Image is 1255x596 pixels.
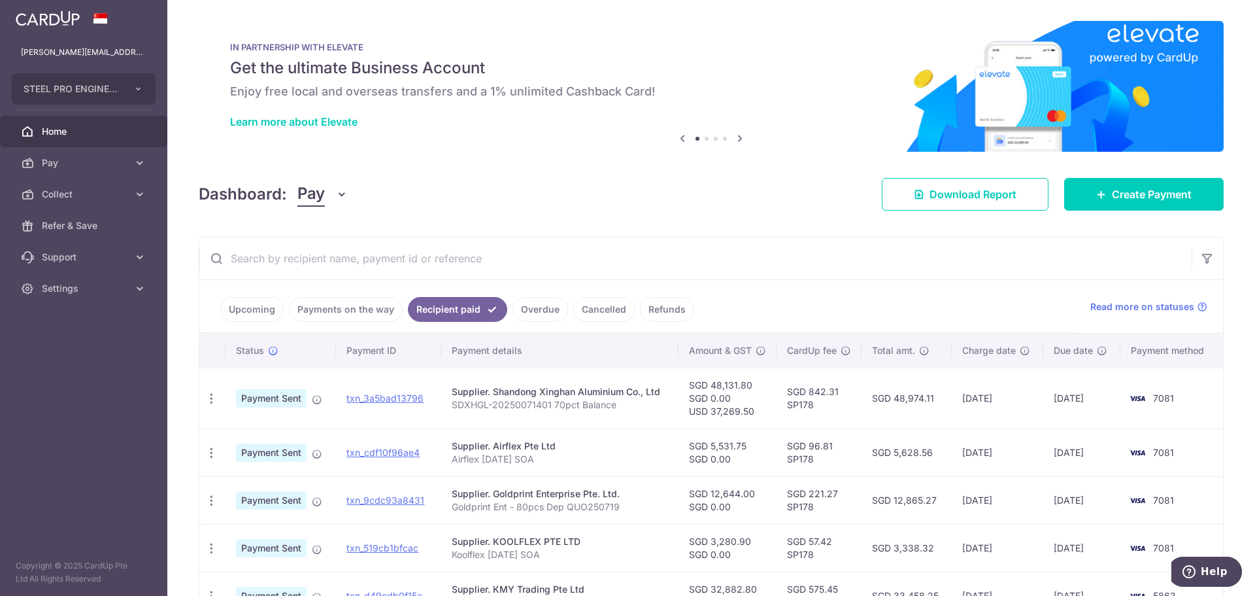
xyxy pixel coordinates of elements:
input: Search by recipient name, payment id or reference [199,237,1192,279]
th: Payment method [1120,334,1223,368]
th: Payment ID [336,334,441,368]
p: Airflex [DATE] SOA [452,453,667,466]
a: txn_519cb1bfcac [346,542,418,553]
img: Bank Card [1124,391,1150,406]
td: [DATE] [1043,476,1120,524]
div: Supplier. Airflex Pte Ltd [452,440,667,453]
td: SGD 3,338.32 [862,524,952,572]
h5: Get the ultimate Business Account [230,58,1192,79]
span: 7081 [1153,495,1174,506]
span: Payment Sent [236,539,307,557]
p: IN PARTNERSHIP WITH ELEVATE [230,42,1192,52]
img: Bank Card [1124,445,1150,461]
a: Cancelled [573,297,635,322]
a: txn_3a5bad13796 [346,393,424,404]
td: SGD 3,280.90 SGD 0.00 [678,524,777,572]
span: Payment Sent [236,389,307,408]
span: 7081 [1153,542,1174,553]
div: Supplier. KOOLFLEX PTE LTD [452,535,667,548]
td: SGD 12,865.27 [862,476,952,524]
span: Charge date [962,344,1016,357]
p: SDXHGL-20250071401 70pct Balance [452,398,667,412]
div: Supplier. Shandong Xinghan Aluminium Co., Ltd [452,385,667,398]
img: Bank Card [1124,493,1150,508]
span: Amount & GST [689,344,752,357]
td: SGD 57.42 SP178 [777,524,862,572]
td: SGD 96.81 SP178 [777,429,862,476]
span: Download Report [929,186,1016,202]
h4: Dashboard: [199,183,287,206]
td: SGD 48,131.80 SGD 0.00 USD 37,269.50 [678,368,777,429]
td: SGD 48,974.11 [862,368,952,429]
a: Recipient paid [408,297,507,322]
td: SGD 5,531.75 SGD 0.00 [678,429,777,476]
a: txn_9cdc93a8431 [346,495,424,506]
img: Renovation banner [199,21,1224,152]
a: Create Payment [1064,178,1224,211]
span: Create Payment [1112,186,1192,202]
span: Home [42,125,128,138]
span: Total amt. [872,344,915,357]
td: [DATE] [952,429,1043,476]
a: Upcoming [220,297,284,322]
span: Read more on statuses [1090,300,1194,313]
td: [DATE] [952,368,1043,429]
iframe: Opens a widget where you can find more information [1171,557,1242,589]
span: Refer & Save [42,219,128,232]
td: [DATE] [952,476,1043,524]
td: SGD 5,628.56 [862,429,952,476]
td: SGD 221.27 SP178 [777,476,862,524]
a: Refunds [640,297,694,322]
span: Pay [297,182,325,207]
span: Support [42,251,128,264]
span: STEEL PRO ENGINEERING PTE LTD [24,82,120,96]
a: Payments on the way [289,297,403,322]
a: Learn more about Elevate [230,115,358,128]
td: [DATE] [1043,368,1120,429]
h6: Enjoy free local and overseas transfers and a 1% unlimited Cashback Card! [230,84,1192,99]
span: Pay [42,156,128,169]
span: Due date [1054,344,1093,357]
span: Help [29,9,56,21]
span: 7081 [1153,447,1174,458]
img: Bank Card [1124,540,1150,556]
a: txn_cdf10f96ae4 [346,447,420,458]
a: Read more on statuses [1090,300,1207,313]
td: SGD 842.31 SP178 [777,368,862,429]
span: Status [236,344,264,357]
p: Koolflex [DATE] SOA [452,548,667,561]
span: Settings [42,282,128,295]
td: [DATE] [952,524,1043,572]
a: Download Report [882,178,1048,211]
td: SGD 12,644.00 SGD 0.00 [678,476,777,524]
p: Goldprint Ent - 80pcs Dep QUO250719 [452,500,667,514]
button: STEEL PRO ENGINEERING PTE LTD [12,73,156,105]
span: Payment Sent [236,444,307,462]
img: CardUp [16,10,80,26]
a: Overdue [512,297,568,322]
span: CardUp fee [787,344,837,357]
td: [DATE] [1043,524,1120,572]
button: Pay [297,182,348,207]
span: Collect [42,188,128,201]
p: [PERSON_NAME][EMAIL_ADDRESS][DOMAIN_NAME] [21,46,146,59]
span: Payment Sent [236,491,307,510]
span: 7081 [1153,393,1174,404]
div: Supplier. KMY Trading Pte Ltd [452,583,667,596]
div: Supplier. Goldprint Enterprise Pte. Ltd. [452,487,667,500]
th: Payment details [441,334,678,368]
td: [DATE] [1043,429,1120,476]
